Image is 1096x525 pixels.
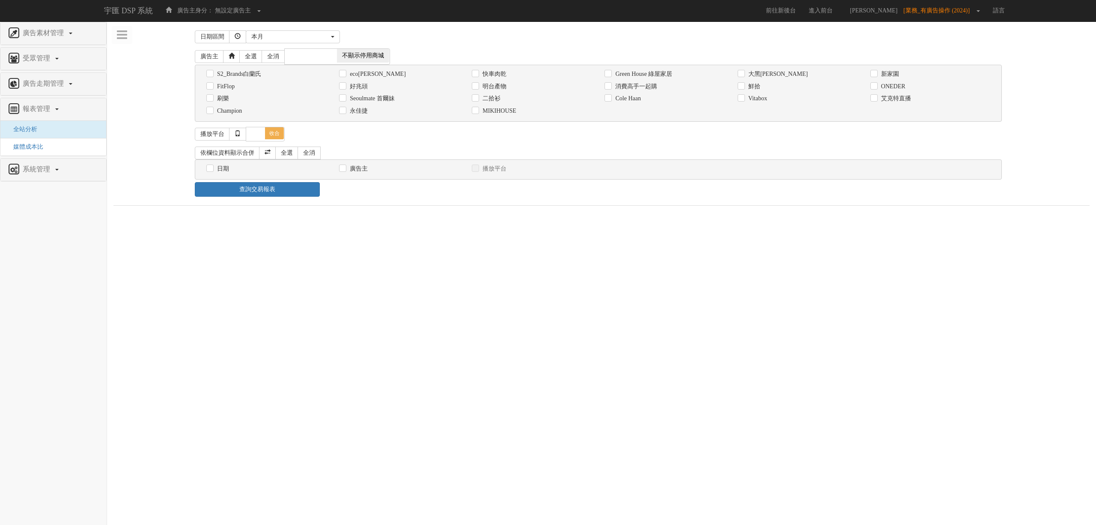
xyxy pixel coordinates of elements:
[21,105,54,112] span: 報表管理
[746,70,808,78] label: 大黑[PERSON_NAME]
[7,163,100,177] a: 系統管理
[879,94,911,103] label: 艾克特直播
[215,70,261,78] label: S2_Brands白蘭氏
[195,182,320,197] a: 查詢交易報表
[7,27,100,40] a: 廣告素材管理
[21,165,54,173] span: 系統管理
[251,33,329,41] div: 本月
[480,70,506,78] label: 快車肉乾
[480,94,500,103] label: 二拾衫
[177,7,213,14] span: 廣告主身分：
[262,50,285,63] a: 全消
[246,30,340,43] button: 本月
[348,165,368,173] label: 廣告主
[7,77,100,91] a: 廣告走期管理
[7,144,43,150] a: 媒體成本比
[275,147,298,159] a: 全選
[215,165,229,173] label: 日期
[903,7,974,14] span: [業務_有廣告操作 (2024)]
[480,165,506,173] label: 播放平台
[613,82,657,91] label: 消費高手一起購
[337,49,389,63] span: 不顯示停用商城
[879,70,899,78] label: 新家園
[746,82,760,91] label: 鮮拾
[21,54,54,62] span: 受眾管理
[480,82,506,91] label: 明台產物
[879,82,905,91] label: ONEDER
[21,80,68,87] span: 廣告走期管理
[746,94,767,103] label: Vitabox
[613,94,640,103] label: Cole Haan
[348,70,406,78] label: eco[PERSON_NAME]
[298,147,321,159] a: 全消
[7,126,37,132] a: 全站分析
[215,94,229,103] label: 刷樂
[480,107,516,115] label: MIKIHOUSE
[7,52,100,66] a: 受眾管理
[7,102,100,116] a: 報表管理
[348,94,395,103] label: Seoulmate 首爾妹
[265,127,284,139] span: 收合
[613,70,672,78] label: Green House 綠屋家居
[239,50,262,63] a: 全選
[215,107,242,115] label: Champion
[348,107,368,115] label: 永佳捷
[215,7,251,14] span: 無設定廣告主
[215,82,235,91] label: FitFlop
[846,7,902,14] span: [PERSON_NAME]
[21,29,68,36] span: 廣告素材管理
[348,82,368,91] label: 好兆頭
